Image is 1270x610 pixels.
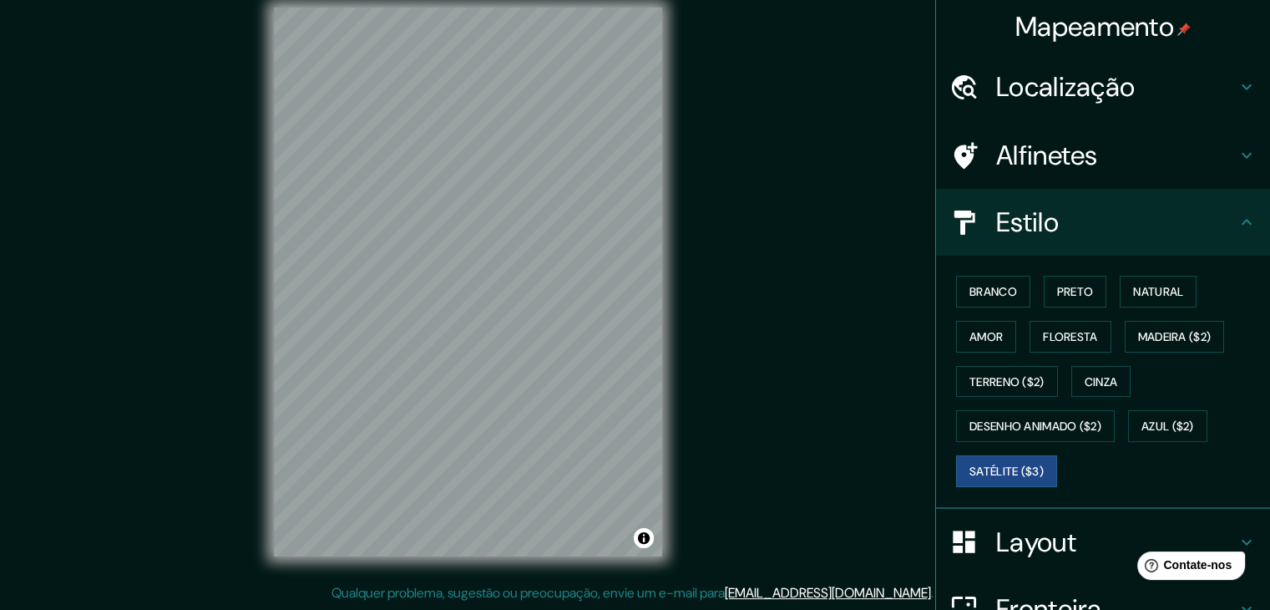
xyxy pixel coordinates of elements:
[996,525,1076,560] font: Layout
[936,509,1270,576] div: Layout
[1125,321,1225,353] button: Madeira ($2)
[1120,276,1197,308] button: Natural
[1044,276,1107,308] button: Preto
[1138,329,1212,344] font: Madeira ($2)
[1128,410,1207,442] button: Azul ($2)
[969,374,1045,389] font: Terreno ($2)
[969,329,1003,344] font: Amor
[1141,419,1194,435] font: Azul ($2)
[996,69,1135,104] font: Localização
[956,321,1016,353] button: Amor
[1071,366,1131,398] button: Cinza
[331,584,725,602] font: Qualquer problema, sugestão ou preocupação, envie um e-mail para
[936,122,1270,189] div: Alfinetes
[996,205,1059,240] font: Estilo
[1015,9,1174,44] font: Mapeamento
[969,419,1101,435] font: Desenho animado ($2)
[274,8,662,557] canvas: Mapa
[1057,284,1094,299] font: Preto
[1121,545,1252,592] iframe: Iniciador de widget de ajuda
[1133,284,1183,299] font: Natural
[934,583,936,602] font: .
[936,189,1270,256] div: Estilo
[956,455,1057,487] button: Satélite ($3)
[936,53,1270,120] div: Localização
[969,284,1017,299] font: Branco
[931,584,934,602] font: .
[956,276,1030,308] button: Branco
[1030,321,1111,353] button: Floresta
[1043,329,1097,344] font: Floresta
[725,584,931,602] a: [EMAIL_ADDRESS][DOMAIN_NAME]
[969,464,1044,479] font: Satélite ($3)
[956,366,1058,398] button: Terreno ($2)
[1177,23,1191,36] img: pin-icon.png
[1085,374,1118,389] font: Cinza
[996,138,1098,173] font: Alfinetes
[956,410,1115,442] button: Desenho animado ($2)
[634,528,654,548] button: Alternar atribuição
